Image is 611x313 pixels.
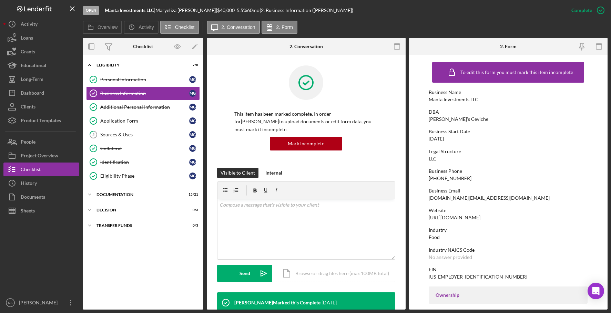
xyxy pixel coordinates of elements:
div: Loans [21,31,33,46]
button: Sheets [3,204,79,218]
div: M G [189,90,196,97]
a: IdentificationMG [86,155,200,169]
a: Business InformationMG [86,86,200,100]
tspan: 5 [92,132,94,137]
button: Product Templates [3,114,79,127]
div: Checklist [21,163,41,178]
button: Checklist [3,163,79,176]
button: Educational [3,59,79,72]
div: Transfer Funds [96,223,181,228]
div: Checklist [133,44,153,49]
label: Activity [139,24,154,30]
div: 0 / 3 [186,208,198,212]
div: Eligibility Phase [100,173,189,179]
div: 2. Conversation [289,44,323,49]
b: Manta Investments LLC [105,7,154,13]
div: 7 / 8 [186,63,198,67]
div: Grants [21,45,35,60]
button: Loans [3,31,79,45]
label: 2. Form [276,24,293,30]
span: $40,000 [217,7,235,13]
div: Mark Incomplete [288,137,324,150]
div: Open [83,6,99,15]
label: 2. Conversation [222,24,255,30]
div: Business Phone [429,168,588,174]
div: 5.5 % [237,8,247,13]
button: Mark Incomplete [270,137,342,150]
div: Ownership [436,292,581,298]
div: Long-Term [21,72,43,88]
div: M G [189,159,196,166]
div: Industry NAICS Code [429,247,588,253]
a: Grants [3,45,79,59]
button: Dashboard [3,86,79,100]
div: Business Start Date [429,129,588,134]
div: Additional Personal Information [100,104,189,110]
a: 5Sources & UsesMG [86,128,200,142]
div: Sheets [21,204,35,219]
div: M G [189,173,196,179]
div: Send [240,265,250,282]
div: Personal Information [100,77,189,82]
button: Project Overview [3,149,79,163]
div: To edit this form you must mark this item incomplete [460,70,573,75]
div: Maryeliza [PERSON_NAME] | [155,8,217,13]
div: [DOMAIN_NAME][EMAIL_ADDRESS][DOMAIN_NAME] [429,195,550,201]
div: Product Templates [21,114,61,129]
div: M G [189,131,196,138]
button: Overview [83,21,122,34]
div: Business Name [429,90,588,95]
a: Additional Personal InformationMG [86,100,200,114]
div: M G [189,104,196,111]
p: This item has been marked complete. In order for [PERSON_NAME] to upload documents or edit form d... [234,110,378,133]
div: | [105,8,155,13]
div: EIN [429,267,588,272]
div: Complete [571,3,592,17]
button: Complete [564,3,608,17]
button: Long-Term [3,72,79,86]
div: Dashboard [21,86,44,102]
button: Clients [3,100,79,114]
div: DBA [429,109,588,115]
button: NA[PERSON_NAME] [3,296,79,310]
a: CollateralMG [86,142,200,155]
div: [DATE] [429,136,444,142]
time: 2025-06-26 20:42 [322,300,337,305]
div: Documents [21,190,45,206]
div: Collateral [100,146,189,151]
div: 0 / 3 [186,223,198,228]
div: [PERSON_NAME]'s Ceviche [429,116,488,122]
div: Activity [21,17,38,33]
button: Visible to Client [217,168,258,178]
div: M G [189,117,196,124]
div: Decision [96,208,181,212]
button: Internal [262,168,286,178]
div: M G [189,76,196,83]
label: Checklist [175,24,195,30]
button: Activity [3,17,79,31]
button: Checklist [160,21,199,34]
button: Documents [3,190,79,204]
div: [PERSON_NAME] Marked this Complete [234,300,320,305]
button: People [3,135,79,149]
div: LLC [429,156,437,161]
button: History [3,176,79,190]
button: Send [217,265,272,282]
div: Documentation [96,192,181,197]
div: Business Information [100,91,189,96]
div: 15 / 21 [186,192,198,197]
div: Visible to Client [221,168,255,178]
div: Internal [265,168,282,178]
div: Industry [429,227,588,233]
div: Clients [21,100,35,115]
